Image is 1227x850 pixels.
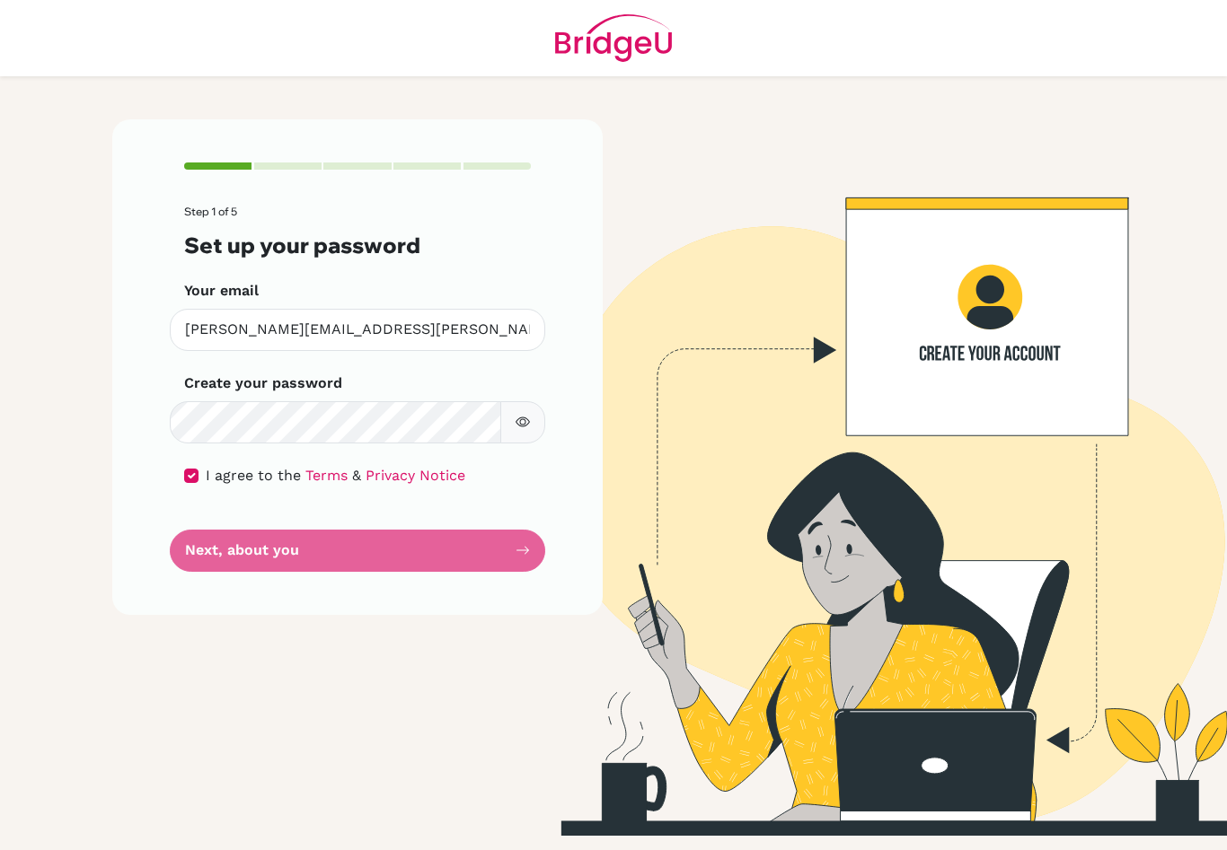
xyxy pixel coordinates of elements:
[366,467,465,484] a: Privacy Notice
[170,309,545,351] input: Insert your email*
[352,467,361,484] span: &
[184,232,531,259] h3: Set up your password
[184,280,259,302] label: Your email
[206,467,301,484] span: I agree to the
[305,467,348,484] a: Terms
[184,205,237,218] span: Step 1 of 5
[184,372,342,394] label: Create your password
